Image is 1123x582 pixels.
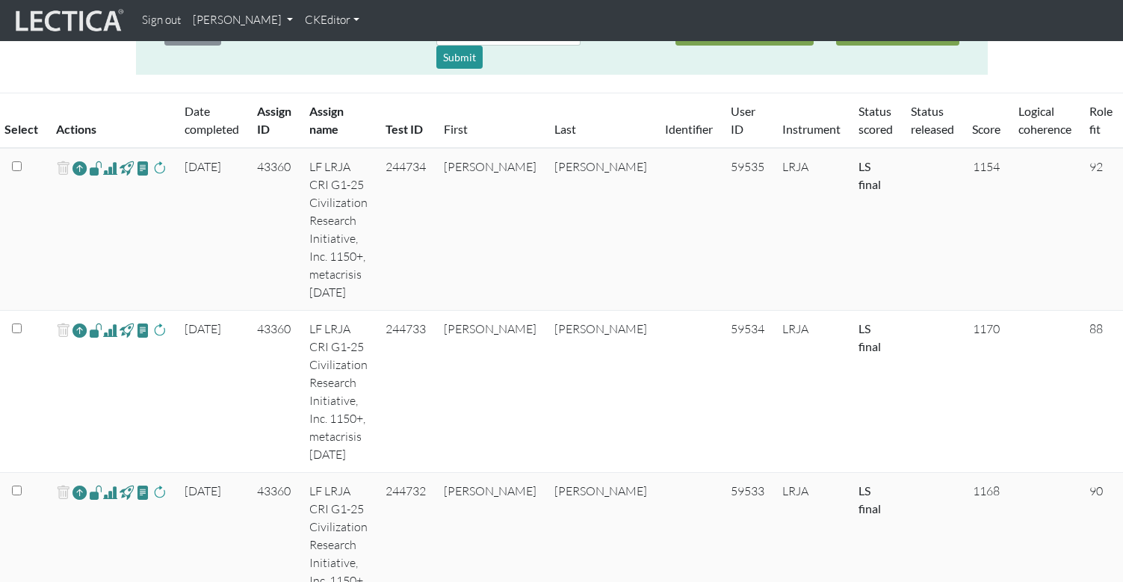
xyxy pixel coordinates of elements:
[973,159,1000,174] span: 1154
[136,6,187,35] a: Sign out
[89,159,103,176] span: view
[120,159,134,176] span: view
[1089,483,1103,498] span: 90
[248,311,300,473] td: 43360
[300,148,377,311] td: LF LRJA CRI G1-25 Civilization Research Initiative, Inc. 1150+, metacrisis [DATE]
[72,158,87,179] a: Reopen
[1018,104,1071,136] a: Logical coherence
[152,483,167,501] span: rescore
[972,122,1000,136] a: Score
[435,311,545,473] td: [PERSON_NAME]
[103,321,117,339] span: Analyst score
[299,6,365,35] a: CKEditor
[300,311,377,473] td: LF LRJA CRI G1-25 Civilization Research Initiative, Inc. 1150+, metacrisis [DATE]
[722,311,773,473] td: 59534
[120,321,134,338] span: view
[444,122,468,136] a: First
[103,159,117,177] span: Analyst score
[47,93,176,149] th: Actions
[187,6,299,35] a: [PERSON_NAME]
[859,321,881,353] a: Completed = assessment has been completed; CS scored = assessment has been CLAS scored; LS scored...
[435,148,545,311] td: [PERSON_NAME]
[911,104,954,136] a: Status released
[859,483,881,516] a: Completed = assessment has been completed; CS scored = assessment has been CLAS scored; LS scored...
[89,321,103,338] span: view
[377,311,435,473] td: 244733
[773,311,850,473] td: LRJA
[136,321,150,338] span: view
[436,46,483,69] div: Submit
[782,122,841,136] a: Instrument
[89,483,103,501] span: view
[973,321,1000,336] span: 1170
[859,159,881,191] a: Completed = assessment has been completed; CS scored = assessment has been CLAS scored; LS scored...
[722,148,773,311] td: 59535
[152,321,167,339] span: rescore
[973,483,1000,498] span: 1168
[1089,321,1103,336] span: 88
[377,148,435,311] td: 244734
[545,148,656,311] td: [PERSON_NAME]
[103,483,117,501] span: Analyst score
[377,93,435,149] th: Test ID
[545,311,656,473] td: [PERSON_NAME]
[120,483,134,501] span: view
[136,159,150,176] span: view
[56,482,70,504] span: delete
[859,104,893,136] a: Status scored
[773,148,850,311] td: LRJA
[152,159,167,177] span: rescore
[176,311,248,473] td: [DATE]
[12,7,124,35] img: lecticalive
[1089,104,1113,136] a: Role fit
[554,122,576,136] a: Last
[72,320,87,341] a: Reopen
[56,320,70,341] span: delete
[136,483,150,501] span: view
[72,482,87,504] a: Reopen
[176,148,248,311] td: [DATE]
[665,122,713,136] a: Identifier
[248,148,300,311] td: 43360
[248,93,300,149] th: Assign ID
[300,93,377,149] th: Assign name
[185,104,239,136] a: Date completed
[1089,159,1103,174] span: 92
[56,158,70,179] span: delete
[731,104,755,136] a: User ID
